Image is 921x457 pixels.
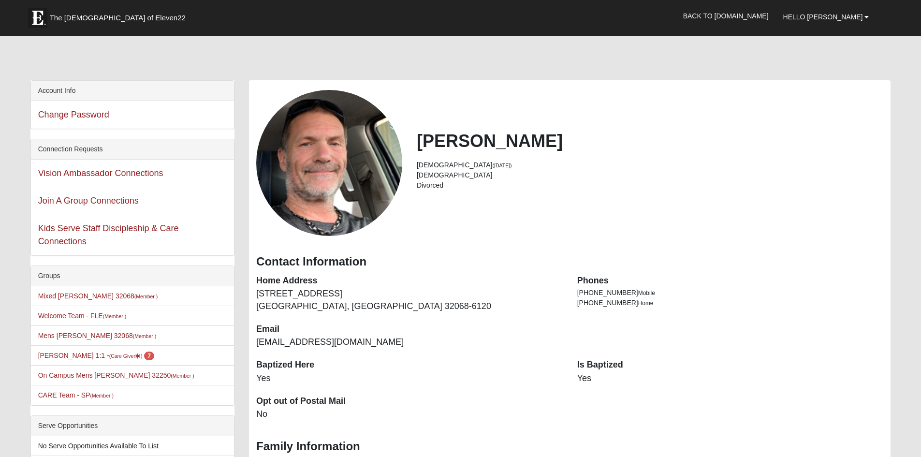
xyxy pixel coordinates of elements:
a: The [DEMOGRAPHIC_DATA] of Eleven22 [23,3,217,28]
li: [DEMOGRAPHIC_DATA] [417,160,883,170]
a: Back to [DOMAIN_NAME] [676,4,776,28]
dt: Email [256,323,563,336]
span: Hello [PERSON_NAME] [783,13,863,21]
div: Connection Requests [31,139,234,160]
small: (Member ) [90,393,114,398]
a: [PERSON_NAME] 1:1 -(Care Giver) 7 [38,352,154,359]
span: Home [638,300,654,307]
img: Eleven22 logo [28,8,47,28]
h3: Family Information [256,440,883,454]
dt: Phones [577,275,884,287]
a: View Fullsize Photo [256,90,402,236]
dd: Yes [256,372,563,385]
a: CARE Team - SP(Member ) [38,391,114,399]
h3: Contact Information [256,255,883,269]
dt: Is Baptized [577,359,884,371]
li: Divorced [417,180,883,191]
li: [DEMOGRAPHIC_DATA] [417,170,883,180]
small: ([DATE]) [493,162,512,168]
a: Join A Group Connections [38,196,139,206]
span: Mobile [638,290,655,296]
a: Vision Ambassador Connections [38,168,163,178]
small: (Care Giver ) [109,353,143,359]
li: [PHONE_NUMBER] [577,298,884,308]
span: The [DEMOGRAPHIC_DATA] of Eleven22 [50,13,186,23]
a: On Campus Mens [PERSON_NAME] 32250(Member ) [38,371,194,379]
small: (Member ) [133,333,156,339]
a: Change Password [38,110,109,119]
span: number of pending members [144,352,154,360]
dt: Opt out of Postal Mail [256,395,563,408]
div: Account Info [31,81,234,101]
small: (Member ) [134,294,158,299]
small: (Member ) [103,313,126,319]
h2: [PERSON_NAME] [417,131,883,151]
dd: [STREET_ADDRESS] [GEOGRAPHIC_DATA], [GEOGRAPHIC_DATA] 32068-6120 [256,288,563,312]
li: [PHONE_NUMBER] [577,288,884,298]
div: Groups [31,266,234,286]
small: (Member ) [171,373,194,379]
a: Hello [PERSON_NAME] [776,5,877,29]
dd: No [256,408,563,421]
a: Welcome Team - FLE(Member ) [38,312,127,320]
a: Mens [PERSON_NAME] 32068(Member ) [38,332,157,339]
dd: Yes [577,372,884,385]
a: Mixed [PERSON_NAME] 32068(Member ) [38,292,158,300]
dt: Baptized Here [256,359,563,371]
div: Serve Opportunities [31,416,234,436]
a: Kids Serve Staff Discipleship & Care Connections [38,223,179,246]
li: No Serve Opportunities Available To List [31,436,234,456]
dd: [EMAIL_ADDRESS][DOMAIN_NAME] [256,336,563,349]
dt: Home Address [256,275,563,287]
